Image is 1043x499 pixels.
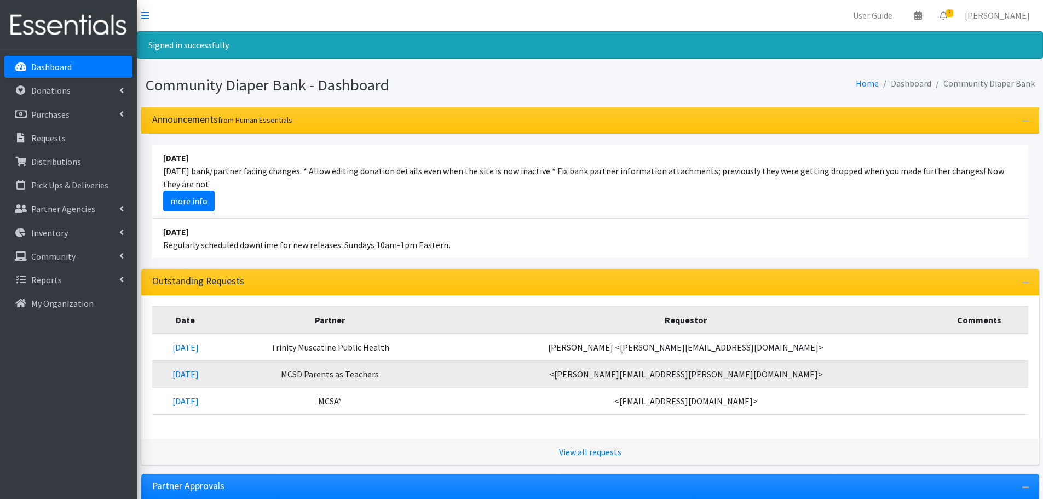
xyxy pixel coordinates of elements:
[844,4,901,26] a: User Guide
[441,334,930,361] td: [PERSON_NAME] <[PERSON_NAME][EMAIL_ADDRESS][DOMAIN_NAME]>
[441,387,930,414] td: <[EMAIL_ADDRESS][DOMAIN_NAME]>
[31,156,81,167] p: Distributions
[931,76,1035,91] li: Community Diaper Bank
[4,222,132,244] a: Inventory
[931,306,1028,334] th: Comments
[219,387,442,414] td: MCSA*
[163,191,215,211] a: more info
[31,298,94,309] p: My Organization
[219,306,442,334] th: Partner
[31,274,62,285] p: Reports
[172,342,199,353] a: [DATE]
[172,395,199,406] a: [DATE]
[31,180,108,191] p: Pick Ups & Deliveries
[152,306,219,334] th: Date
[152,114,292,125] h3: Announcements
[441,360,930,387] td: <[PERSON_NAME][EMAIL_ADDRESS][PERSON_NAME][DOMAIN_NAME]>
[4,198,132,220] a: Partner Agencies
[163,152,189,163] strong: [DATE]
[219,360,442,387] td: MCSD Parents as Teachers
[4,151,132,173] a: Distributions
[31,251,76,262] p: Community
[152,276,244,287] h3: Outstanding Requests
[4,174,132,196] a: Pick Ups & Deliveries
[172,369,199,380] a: [DATE]
[441,306,930,334] th: Requestor
[31,109,70,120] p: Purchases
[31,227,68,238] p: Inventory
[4,79,132,101] a: Donations
[879,76,931,91] li: Dashboard
[152,219,1028,258] li: Regularly scheduled downtime for new releases: Sundays 10am-1pm Eastern.
[946,9,953,17] span: 3
[931,4,956,26] a: 3
[31,133,66,144] p: Requests
[4,56,132,78] a: Dashboard
[137,31,1043,59] div: Signed in successfully.
[152,145,1028,219] li: [DATE] bank/partner facing changes: * Allow editing donation details even when the site is now in...
[4,292,132,314] a: My Organization
[956,4,1039,26] a: [PERSON_NAME]
[163,226,189,237] strong: [DATE]
[219,334,442,361] td: Trinity Muscatine Public Health
[31,85,71,96] p: Donations
[146,76,586,95] h1: Community Diaper Bank - Dashboard
[31,203,95,214] p: Partner Agencies
[152,480,224,492] h3: Partner Approvals
[4,245,132,267] a: Community
[4,104,132,125] a: Purchases
[559,446,621,457] a: View all requests
[856,78,879,89] a: Home
[4,127,132,149] a: Requests
[31,61,72,72] p: Dashboard
[4,7,132,44] img: HumanEssentials
[218,115,292,125] small: from Human Essentials
[4,269,132,291] a: Reports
